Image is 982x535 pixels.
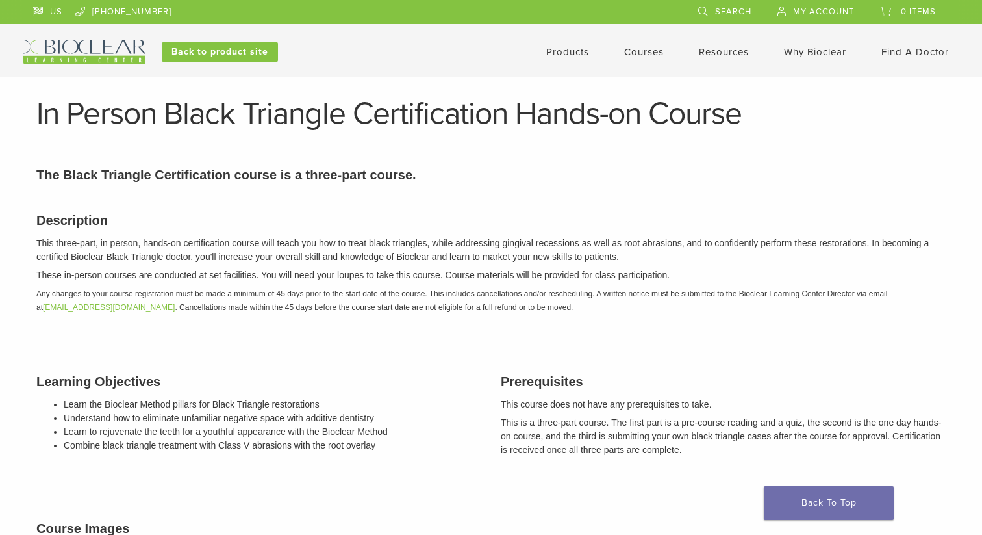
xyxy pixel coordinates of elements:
[881,46,949,58] a: Find A Doctor
[784,46,846,58] a: Why Bioclear
[23,40,145,64] img: Bioclear
[501,398,946,411] p: This course does not have any prerequisites to take.
[715,7,751,17] span: Search
[501,416,946,457] p: This is a three-part course. The first part is a pre-course reading and a quiz, the second is the...
[36,165,946,185] p: The Black Triangle Certification course is a three-part course.
[64,398,481,411] li: Learn the Bioclear Method pillars for Black Triangle restorations
[36,372,481,391] h3: Learning Objectives
[793,7,854,17] span: My Account
[64,411,481,425] li: Understand how to eliminate unfamiliar negative space with additive dentistry
[36,237,946,264] p: This three-part, in person, hands-on certification course will teach you how to treat black trian...
[764,486,894,520] a: Back To Top
[624,46,664,58] a: Courses
[36,268,946,282] p: These in-person courses are conducted at set facilities. You will need your loupes to take this c...
[501,372,946,391] h3: Prerequisites
[64,425,481,439] li: Learn to rejuvenate the teeth for a youthful appearance with the Bioclear Method
[901,7,936,17] span: 0 items
[162,42,278,62] a: Back to product site
[36,98,946,129] h1: In Person Black Triangle Certification Hands-on Course
[36,211,946,230] h3: Description
[64,439,481,452] li: Combine black triangle treatment with Class V abrasions with the root overlay
[36,289,887,312] em: Any changes to your course registration must be made a minimum of 45 days prior to the start date...
[699,46,749,58] a: Resources
[43,303,175,312] a: [EMAIL_ADDRESS][DOMAIN_NAME]
[546,46,589,58] a: Products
